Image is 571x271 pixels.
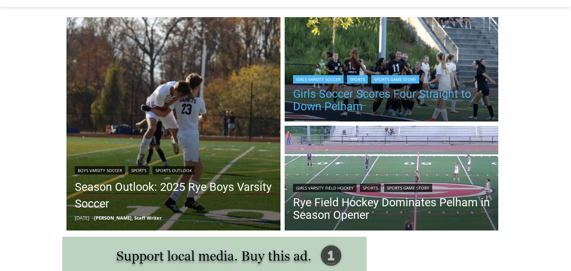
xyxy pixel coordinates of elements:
a: Season Outlook: 2025 Rye Boys Varsity Soccer [75,179,272,212]
a: Sports Game Story [384,184,432,192]
div: | | [293,73,490,84]
a: Rye Field Hockey Dominates Pelham in Season Opener [293,196,490,221]
a: [PERSON_NAME], Staff Writer [94,215,162,221]
img: (PHOTO: The Rye Girls Field Hockey Team defeated Pelham 3-0 on Tuesday to move to 3-0 in 2024.) [285,126,499,233]
span: – [92,215,94,221]
a: Sports [128,166,149,175]
a: Girls Varsity Field Hockey [293,184,357,192]
img: (PHOTO: Rye Girls Soccer's Samantha Yeh scores a goal in her team's 4-1 victory over Pelham on Se... [285,17,499,124]
a: Girls Soccer Scores Four Straight to Down Pelham [293,88,490,113]
a: Boys Varsity Soccer [75,166,125,175]
a: Read More Rye Field Hockey Dominates Pelham in Season Opener [285,126,499,233]
a: Sports [360,184,381,192]
div: | | [75,165,272,175]
a: Sports Game Story [371,75,419,84]
a: Girls Varsity Soccer [293,75,344,84]
a: Read More Girls Soccer Scores Four Straight to Down Pelham [285,17,499,124]
time: [DATE] [75,215,89,221]
img: (PHOTO: Alex van der Voort and Lex Cox of Rye Boys Varsity Soccer on Thursday, October 31, 2024 f... [66,17,280,231]
a: Sports [347,75,368,84]
div: | | [293,182,490,192]
a: Sports Outlook [153,166,195,175]
a: Read More Season Outlook: 2025 Rye Boys Varsity Soccer [66,17,280,231]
